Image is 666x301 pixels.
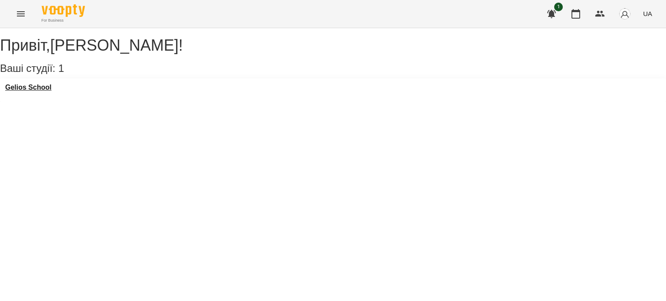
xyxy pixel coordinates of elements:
span: 1 [554,3,563,11]
span: UA [643,9,652,18]
img: Voopty Logo [42,4,85,17]
span: For Business [42,18,85,23]
img: avatar_s.png [619,8,631,20]
span: 1 [58,62,64,74]
button: Menu [10,3,31,24]
button: UA [640,6,656,22]
a: Gelios School [5,84,52,91]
